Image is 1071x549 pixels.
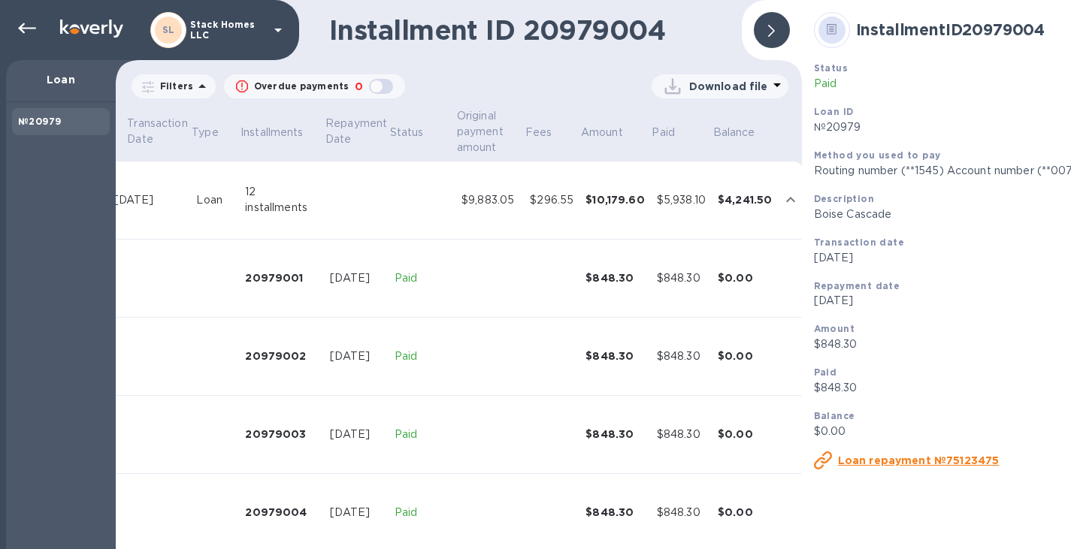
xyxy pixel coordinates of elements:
p: Type [192,125,219,140]
div: $848.30 [585,348,645,363]
p: Paid [395,270,449,286]
div: $848.30 [585,427,645,442]
img: Logo [60,20,123,38]
p: Download file [689,79,768,94]
button: expand row [779,189,802,211]
div: $848.30 [657,505,706,520]
p: Fees [525,125,552,140]
div: $4,241.50 [718,192,772,207]
b: Loan ID [814,106,854,117]
b: Status [814,62,848,74]
p: Repayment Date [325,116,387,147]
span: Installments [241,125,323,140]
span: Transaction Date [128,116,207,147]
b: Amount [814,323,855,334]
div: [DATE] [330,270,383,286]
div: [DATE] [330,505,383,520]
p: Installments [241,125,304,140]
div: [DATE] [330,427,383,442]
div: 20979004 [245,505,318,520]
b: Installment ID 20979004 [856,20,1045,39]
div: $848.30 [657,427,706,442]
div: $848.30 [657,348,706,364]
div: $0.00 [718,427,772,442]
b: Repayment date [814,280,900,291]
p: Paid [395,348,449,364]
div: $0.00 [718,270,772,285]
div: 20979003 [245,427,318,442]
div: 20979002 [245,348,318,363]
div: $0.00 [718,505,772,520]
p: Paid [395,505,449,520]
p: Amount [581,125,623,140]
span: Balance [713,125,775,140]
b: Description [814,193,874,204]
div: $848.30 [657,270,706,286]
div: $296.55 [530,192,573,208]
div: $5,938.10 [657,192,706,208]
p: Transaction Date [128,116,188,147]
b: SL [162,24,175,35]
b: Transaction date [814,237,904,248]
p: Original payment amount [457,108,504,155]
b: №20979 [18,116,61,127]
div: $0.00 [718,348,772,363]
span: Amount [581,125,643,140]
span: Fees [525,125,572,140]
div: [DATE] [330,348,383,364]
p: Loan [18,72,104,87]
p: Overdue payments [254,80,349,93]
span: Paid [652,125,694,140]
b: Paid [814,367,837,378]
p: 0 [355,79,363,95]
p: Stack Homes LLC [190,20,265,41]
div: [DATE] [114,192,185,208]
div: $9,883.05 [461,192,518,208]
span: Type [192,125,238,140]
h1: Installment ID 20979004 [329,14,730,46]
div: $848.30 [585,505,645,520]
p: Paid [652,125,675,140]
b: Balance [814,410,855,421]
button: Overdue payments0 [224,74,405,98]
div: $848.30 [585,270,645,285]
span: Original payment amount [457,108,523,155]
p: Paid [395,427,449,442]
div: $10,179.60 [585,192,645,207]
div: 12 installments [245,184,318,216]
p: Status [390,125,424,140]
p: Balance [713,125,755,140]
div: 20979001 [245,270,318,285]
b: Method you used to pay [814,149,941,161]
p: Filters [154,80,193,92]
u: Loan repayment №75123475 [838,454,1000,466]
div: Loan [196,192,233,208]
